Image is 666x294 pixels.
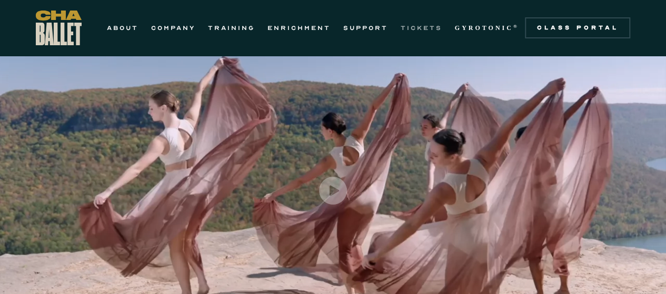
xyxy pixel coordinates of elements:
[107,22,138,34] a: ABOUT
[208,22,255,34] a: TRAINING
[36,11,82,45] a: home
[343,22,388,34] a: SUPPORT
[401,22,442,34] a: TICKETS
[525,17,630,38] a: Class Portal
[513,24,519,29] sup: ®
[531,24,624,32] div: Class Portal
[455,22,519,34] a: GYROTONIC®
[455,24,513,32] strong: GYROTONIC
[151,22,195,34] a: COMPANY
[267,22,331,34] a: ENRICHMENT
